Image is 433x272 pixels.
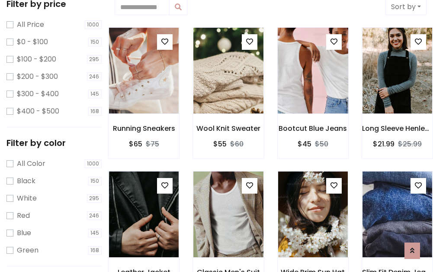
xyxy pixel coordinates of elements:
span: 150 [88,177,102,185]
h6: $55 [213,140,227,148]
del: $75 [146,139,159,149]
h6: $45 [298,140,311,148]
label: $300 - $400 [17,89,59,99]
label: $400 - $500 [17,106,59,117]
span: 145 [88,90,102,98]
span: 168 [88,246,102,255]
del: $60 [230,139,244,149]
h6: $65 [129,140,142,148]
span: 295 [87,194,102,203]
del: $50 [315,139,328,149]
label: $100 - $200 [17,54,56,65]
label: White [17,193,37,204]
span: 168 [88,107,102,116]
del: $25.99 [398,139,422,149]
span: 295 [87,55,102,64]
span: 145 [88,229,102,237]
span: 150 [88,38,102,46]
h6: Wool Knit Sweater [193,124,263,133]
label: Red [17,210,30,221]
label: Green [17,245,38,256]
h6: Long Sleeve Henley T-Shirt [362,124,433,133]
h5: Filter by color [6,138,102,148]
label: Black [17,176,35,186]
span: 1000 [85,20,102,29]
span: 1000 [85,159,102,168]
h6: Running Sneakers [109,124,179,133]
label: $0 - $100 [17,37,48,47]
h6: $21.99 [373,140,395,148]
label: $200 - $300 [17,71,58,82]
label: All Color [17,159,45,169]
span: 246 [87,72,102,81]
span: 246 [87,211,102,220]
label: All Price [17,19,44,30]
h6: Bootcut Blue Jeans [278,124,348,133]
label: Blue [17,228,31,238]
